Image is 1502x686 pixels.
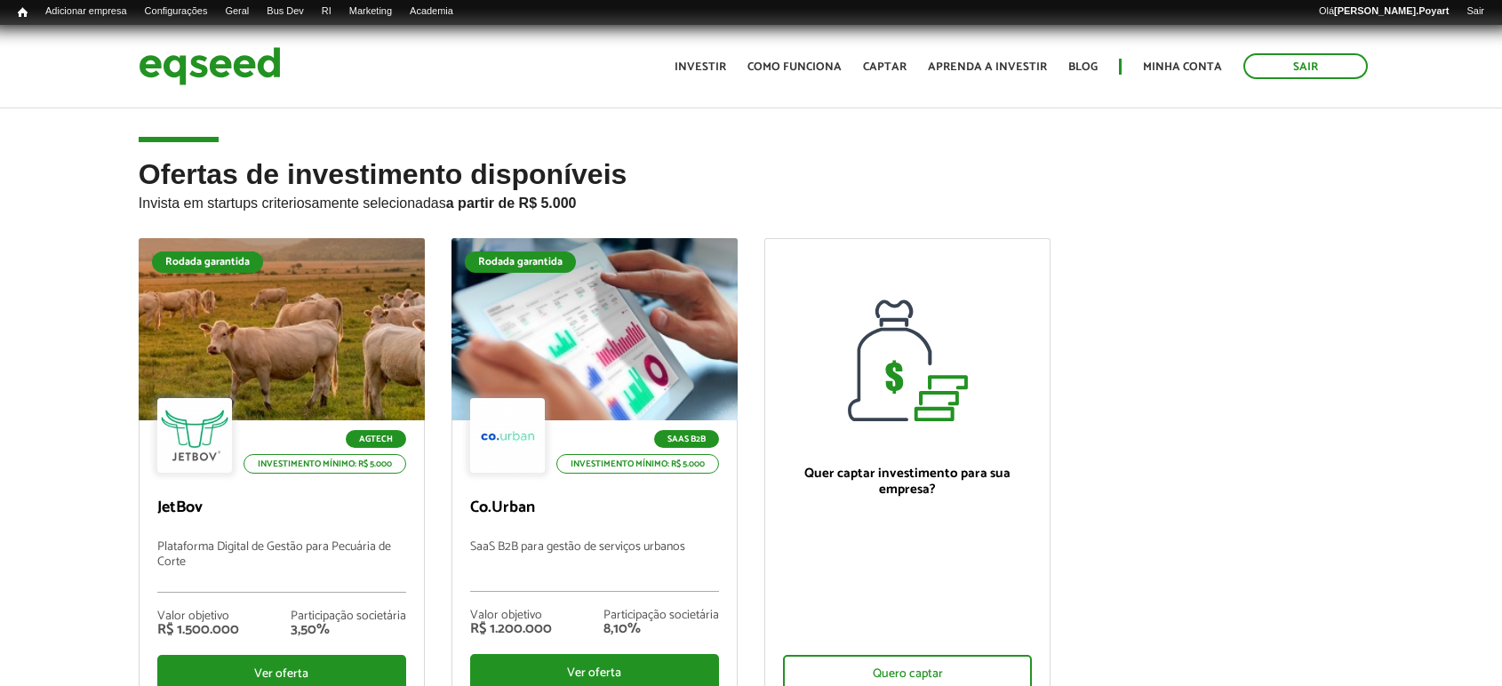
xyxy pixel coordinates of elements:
[152,251,263,273] div: Rodada garantida
[1243,53,1368,79] a: Sair
[470,499,719,518] p: Co.Urban
[36,4,136,19] a: Adicionar empresa
[470,540,719,592] p: SaaS B2B para gestão de serviços urbanos
[139,43,281,90] img: EqSeed
[157,499,406,518] p: JetBov
[1458,4,1493,19] a: Sair
[258,4,313,19] a: Bus Dev
[1068,61,1098,73] a: Blog
[1334,5,1449,16] strong: [PERSON_NAME].Poyart
[928,61,1047,73] a: Aprenda a investir
[401,4,462,19] a: Academia
[9,4,36,21] a: Início
[654,430,719,448] p: SaaS B2B
[470,610,552,622] div: Valor objetivo
[291,610,406,623] div: Participação societária
[216,4,258,19] a: Geral
[157,610,239,623] div: Valor objetivo
[446,195,577,211] strong: a partir de R$ 5.000
[783,466,1032,498] p: Quer captar investimento para sua empresa?
[556,454,719,474] p: Investimento mínimo: R$ 5.000
[244,454,406,474] p: Investimento mínimo: R$ 5.000
[1143,61,1222,73] a: Minha conta
[313,4,340,19] a: RI
[157,540,406,593] p: Plataforma Digital de Gestão para Pecuária de Corte
[603,610,719,622] div: Participação societária
[139,190,1363,211] p: Invista em startups criteriosamente selecionadas
[1310,4,1458,19] a: Olá[PERSON_NAME].Poyart
[863,61,907,73] a: Captar
[465,251,576,273] div: Rodada garantida
[470,622,552,636] div: R$ 1.200.000
[157,623,239,637] div: R$ 1.500.000
[603,622,719,636] div: 8,10%
[747,61,842,73] a: Como funciona
[136,4,217,19] a: Configurações
[675,61,726,73] a: Investir
[346,430,406,448] p: Agtech
[18,6,28,19] span: Início
[139,159,1363,238] h2: Ofertas de investimento disponíveis
[291,623,406,637] div: 3,50%
[340,4,401,19] a: Marketing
